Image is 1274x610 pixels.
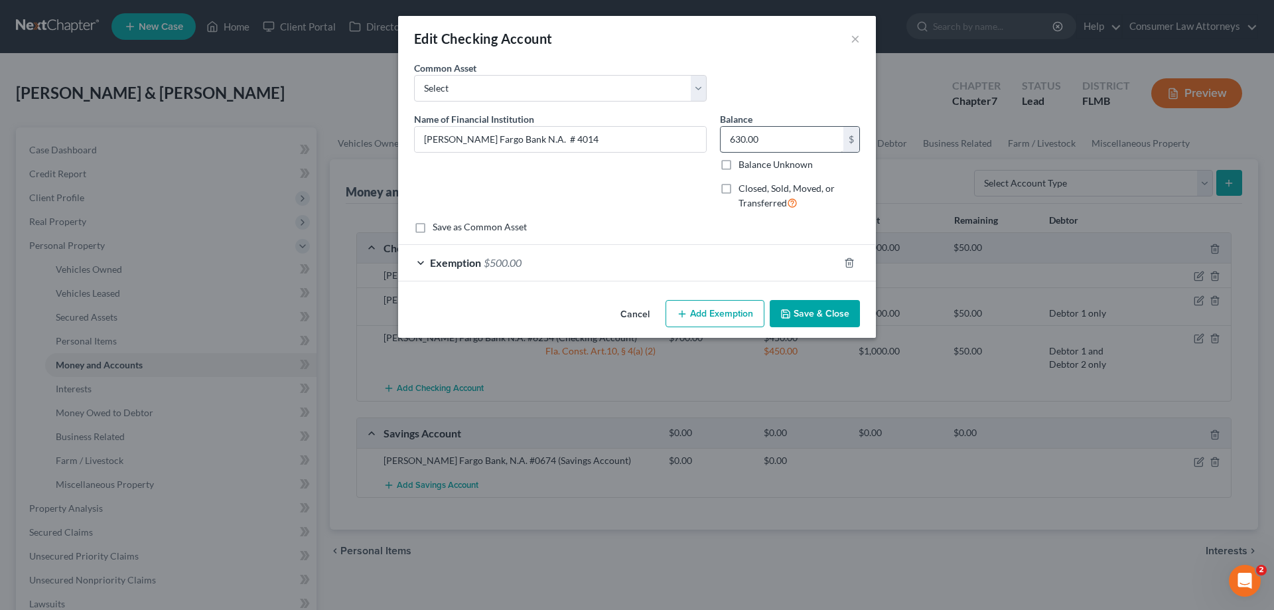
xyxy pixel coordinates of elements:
[414,61,476,75] label: Common Asset
[415,127,706,152] input: Enter name...
[1256,565,1267,575] span: 2
[414,114,534,125] span: Name of Financial Institution
[851,31,860,46] button: ×
[1229,565,1261,597] iframe: Intercom live chat
[610,301,660,328] button: Cancel
[433,220,527,234] label: Save as Common Asset
[484,256,522,269] span: $500.00
[414,29,552,48] div: Edit Checking Account
[843,127,859,152] div: $
[770,300,860,328] button: Save & Close
[721,127,843,152] input: 0.00
[739,158,813,171] label: Balance Unknown
[430,256,481,269] span: Exemption
[666,300,764,328] button: Add Exemption
[720,112,752,126] label: Balance
[739,183,835,208] span: Closed, Sold, Moved, or Transferred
